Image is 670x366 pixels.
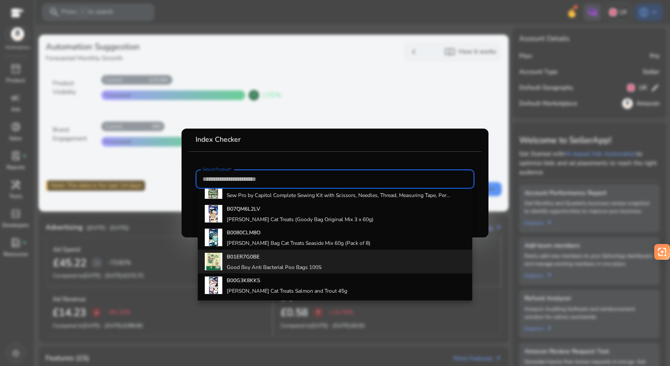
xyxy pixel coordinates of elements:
b: B01ER7G0BE [227,253,260,260]
h4: [PERSON_NAME] Cat Treats (Goody Bag Original Mix 3 x 60g) [227,216,374,223]
b: B00G3K8KKS [227,277,260,284]
img: 41DJN9v4BhL._AC_US100_.jpg [205,253,222,270]
h4: Sew Pro by Capitol Complete Sewing Kit with Scissors, Needles, Thread, Measuring Tape, Per... [227,192,450,199]
mat-label: Select Product* [203,166,232,172]
b: Index Checker [196,135,241,144]
img: 41t9tCPilDL._AC_US40_.jpg [205,229,222,246]
b: B07QM6L2LV [227,205,260,212]
h4: [PERSON_NAME] Bag Cat Treats Seaside Mix 60g (Pack of 8) [227,240,371,247]
img: 41oM-dm5JML._AC_US40_.jpg [205,276,222,294]
h4: Good Boy Anti Bacterial Poo Bags 100S [227,264,321,271]
img: 51w8vO86qSL._AC_US40_.jpg [205,205,222,222]
b: B0080CLM8O [227,229,260,236]
img: 617mNZs0aUL._AC_US40_.jpg [205,181,222,199]
h4: [PERSON_NAME] Cat Treats Salmon and Trout 45g [227,287,347,294]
